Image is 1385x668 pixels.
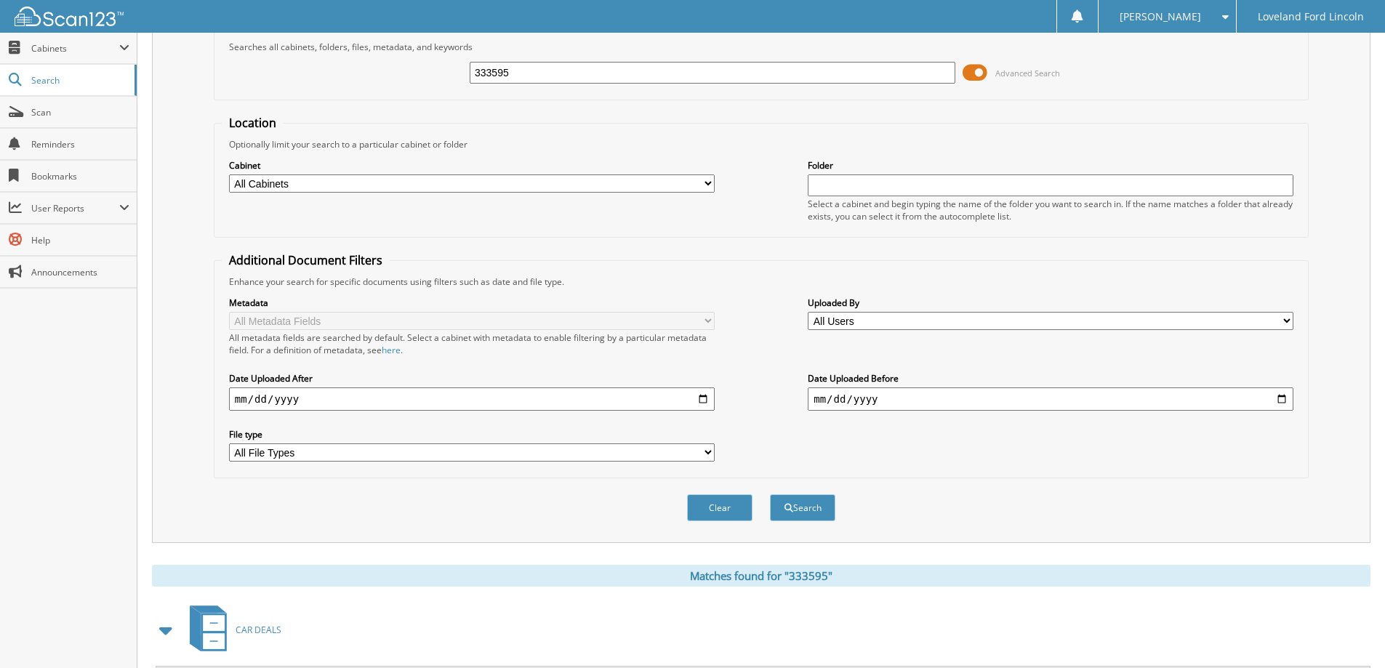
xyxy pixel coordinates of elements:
[222,115,284,131] legend: Location
[229,428,715,440] label: File type
[222,138,1301,150] div: Optionally limit your search to a particular cabinet or folder
[31,234,129,246] span: Help
[229,331,715,356] div: All metadata fields are searched by default. Select a cabinet with metadata to enable filtering b...
[808,159,1293,172] label: Folder
[229,372,715,385] label: Date Uploaded After
[152,565,1370,587] div: Matches found for "333595"
[1312,598,1385,668] iframe: Chat Widget
[222,41,1301,53] div: Searches all cabinets, folders, files, metadata, and keywords
[229,297,715,309] label: Metadata
[770,494,835,521] button: Search
[236,624,281,636] span: CAR DEALS
[382,344,401,356] a: here
[1120,12,1201,21] span: [PERSON_NAME]
[222,252,390,268] legend: Additional Document Filters
[31,106,129,118] span: Scan
[31,170,129,182] span: Bookmarks
[222,275,1301,288] div: Enhance your search for specific documents using filters such as date and file type.
[995,68,1060,79] span: Advanced Search
[31,266,129,278] span: Announcements
[15,7,124,26] img: scan123-logo-white.svg
[31,202,119,214] span: User Reports
[808,387,1293,411] input: end
[808,297,1293,309] label: Uploaded By
[808,198,1293,222] div: Select a cabinet and begin typing the name of the folder you want to search in. If the name match...
[181,601,281,659] a: CAR DEALS
[31,42,119,55] span: Cabinets
[229,387,715,411] input: start
[31,138,129,150] span: Reminders
[687,494,752,521] button: Clear
[808,372,1293,385] label: Date Uploaded Before
[1258,12,1364,21] span: Loveland Ford Lincoln
[229,159,715,172] label: Cabinet
[31,74,127,86] span: Search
